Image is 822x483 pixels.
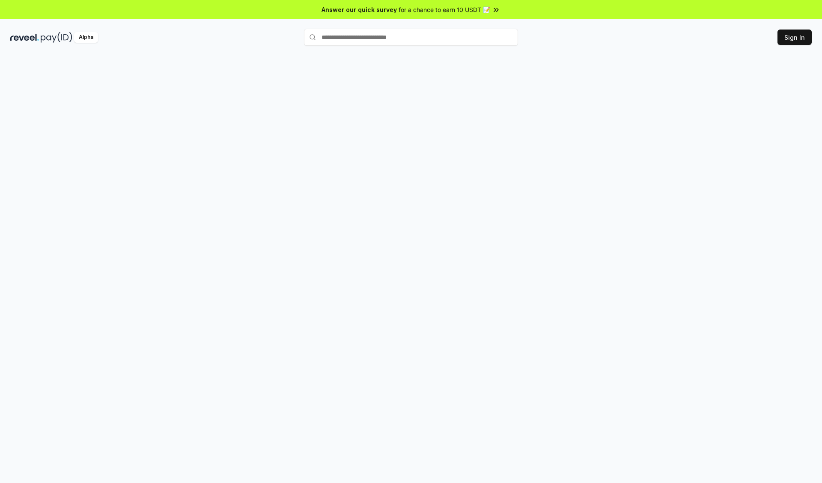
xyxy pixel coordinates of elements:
span: Answer our quick survey [322,5,397,14]
img: reveel_dark [10,32,39,43]
img: pay_id [41,32,72,43]
button: Sign In [777,30,812,45]
div: Alpha [74,32,98,43]
span: for a chance to earn 10 USDT 📝 [399,5,490,14]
